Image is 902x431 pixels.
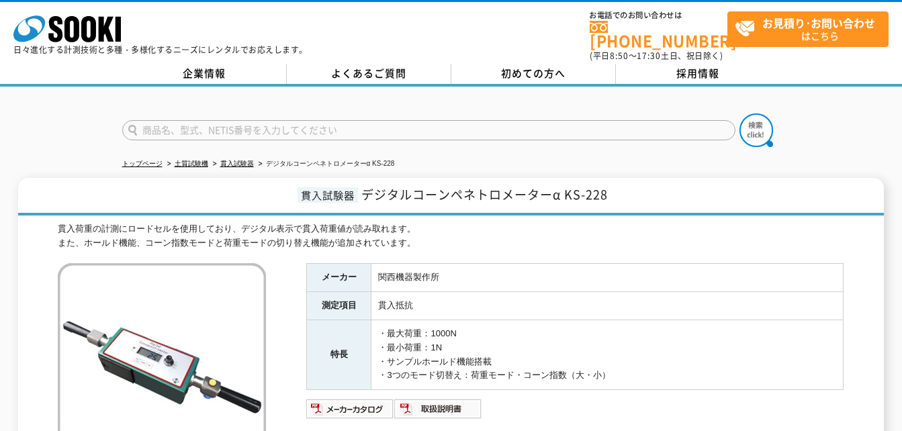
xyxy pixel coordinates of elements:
[590,11,727,19] span: お電話でのお問い合わせは
[590,50,723,62] span: (平日 ～ 土日、祝日除く)
[122,64,287,84] a: 企業情報
[637,50,661,62] span: 17:30
[307,292,371,320] th: 測定項目
[287,64,451,84] a: よくあるご質問
[501,66,566,81] span: 初めての方へ
[616,64,780,84] a: 採用情報
[394,407,482,417] a: 取扱説明書
[122,160,163,167] a: トップページ
[307,320,371,390] th: 特長
[394,398,482,420] img: 取扱説明書
[175,160,208,167] a: 土質試験機
[371,320,844,390] td: ・最大荷重：1000N ・最小荷重：1N ・サンプルホールド機能搭載 ・3つのモード切替え：荷重モード・コーン指数（大・小）
[610,50,629,62] span: 8:50
[122,120,735,140] input: 商品名、型式、NETIS番号を入力してください
[256,157,395,171] li: デジタルコーンペネトロメーターα KS-228
[371,264,844,292] td: 関西機器製作所
[371,292,844,320] td: 貫入抵抗
[762,15,875,31] strong: お見積り･お問い合わせ
[58,222,844,250] div: 貫入荷重の計測にロードセルを使用しており、デジタル表示で貫入荷重値が読み取れます。 また、ホールド機能、コーン指数モードと荷重モードの切り替え機能が追加されています。
[727,11,889,47] a: お見積り･お問い合わせはこちら
[13,46,308,54] p: 日々進化する計測技術と多種・多様化するニーズにレンタルでお応えします。
[298,187,358,203] span: 貫入試験器
[307,264,371,292] th: メーカー
[590,21,727,48] a: [PHONE_NUMBER]
[739,113,773,147] img: btn_search.png
[306,398,394,420] img: メーカーカタログ
[735,12,888,46] span: はこちら
[220,160,254,167] a: 貫入試験器
[451,64,616,84] a: 初めての方へ
[306,407,394,417] a: メーカーカタログ
[361,185,608,203] span: デジタルコーンペネトロメーターα KS-228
